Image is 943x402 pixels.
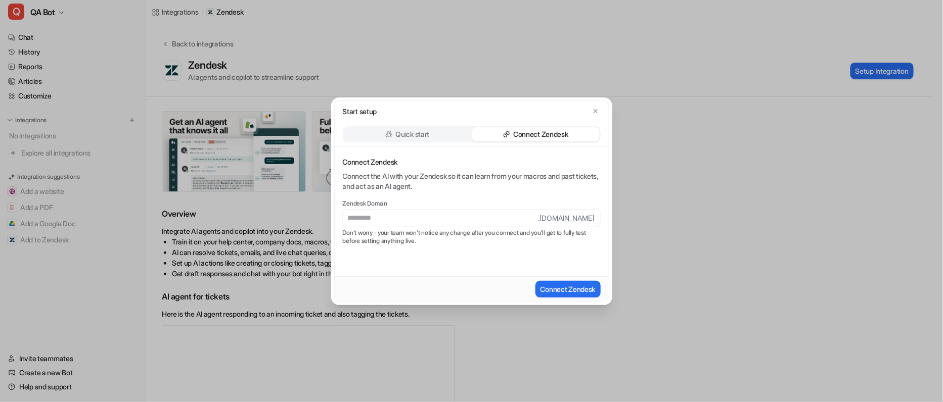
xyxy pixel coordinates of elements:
p: Connect Zendesk [513,129,568,139]
p: Don’t worry - your team won’t notice any change after you connect and you’ll get to fully test be... [343,229,601,245]
span: .[DOMAIN_NAME] [538,210,601,227]
p: Start setup [343,106,377,117]
p: Quick start [396,129,430,139]
div: Connect the AI with your Zendesk so it can learn from your macros and past tickets, and act as an... [343,171,601,191]
p: Connect Zendesk [343,157,601,167]
button: Connect Zendesk [535,281,601,297]
label: Zendesk Domain [343,199,601,208]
